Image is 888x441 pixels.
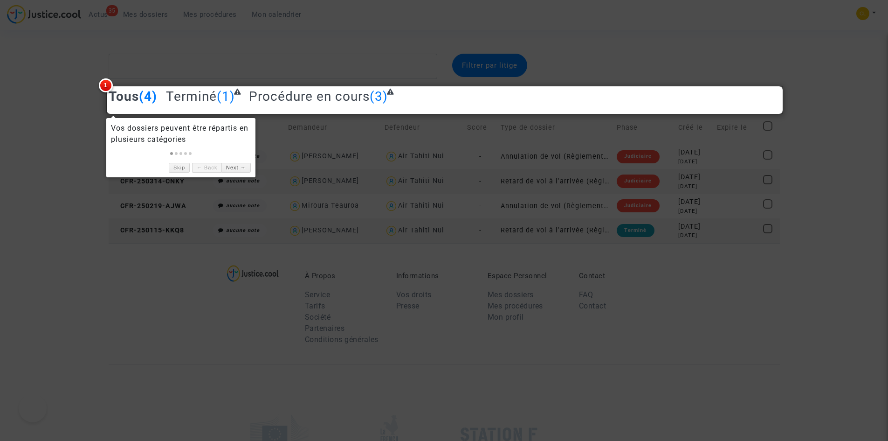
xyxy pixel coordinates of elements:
span: Terminé [166,89,217,104]
span: 1 [99,78,113,92]
a: Skip [169,163,190,173]
span: Procédure en cours [249,89,370,104]
div: Vos dossiers peuvent être répartis en plusieurs catégories [111,123,251,145]
span: Tous [109,89,139,104]
a: Next → [221,163,250,173]
span: (3) [370,89,388,104]
span: (1) [217,89,235,104]
span: (4) [139,89,157,104]
a: ← Back [192,163,221,173]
